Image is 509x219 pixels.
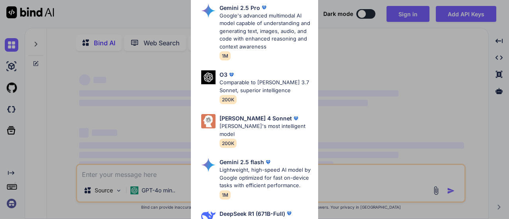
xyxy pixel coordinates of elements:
img: Pick Models [201,158,216,172]
img: Pick Models [201,114,216,128]
p: [PERSON_NAME] 4 Sonnet [220,114,292,122]
span: 1M [220,190,231,200]
p: Comparable to [PERSON_NAME] 3.7 Sonnet, superior intelligence [220,79,312,94]
p: Google's advanced multimodal AI model capable of understanding and generating text, images, audio... [220,12,312,51]
p: [PERSON_NAME]'s most intelligent model [220,122,312,138]
p: O3 [220,70,227,79]
p: DeepSeek R1 (671B-Full) [220,209,285,218]
img: Pick Models [201,70,216,84]
p: Gemini 2.5 flash [220,158,264,166]
p: Gemini 2.5 Pro [220,4,260,12]
img: premium [227,71,235,79]
img: premium [260,4,268,12]
p: Lightweight, high-speed AI model by Google optimized for fast on-device tasks with efficient perf... [220,166,312,190]
img: premium [285,209,293,217]
img: premium [292,114,300,122]
span: 1M [220,51,231,60]
img: Pick Models [201,4,216,18]
img: premium [264,158,272,166]
span: 200K [220,95,237,104]
span: 200K [220,139,237,148]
